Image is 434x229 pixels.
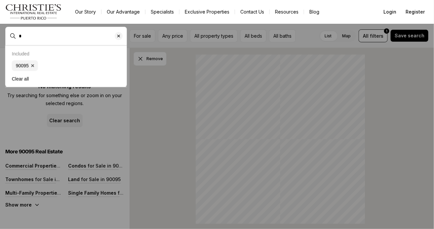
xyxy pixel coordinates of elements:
[16,63,29,68] span: 90095
[12,51,29,57] p: Included
[406,9,425,15] span: Register
[115,27,127,45] button: Clear search input
[12,74,120,84] button: Clear all
[304,7,325,17] a: Blog
[179,7,235,17] a: Exclusive Properties
[379,5,400,19] button: Login
[145,7,179,17] a: Specialists
[101,7,145,17] a: Our Advantage
[70,7,101,17] a: Our Story
[270,7,304,17] a: Resources
[402,5,429,19] button: Register
[5,4,62,20] img: logo
[235,7,269,17] button: Contact Us
[383,9,396,15] span: Login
